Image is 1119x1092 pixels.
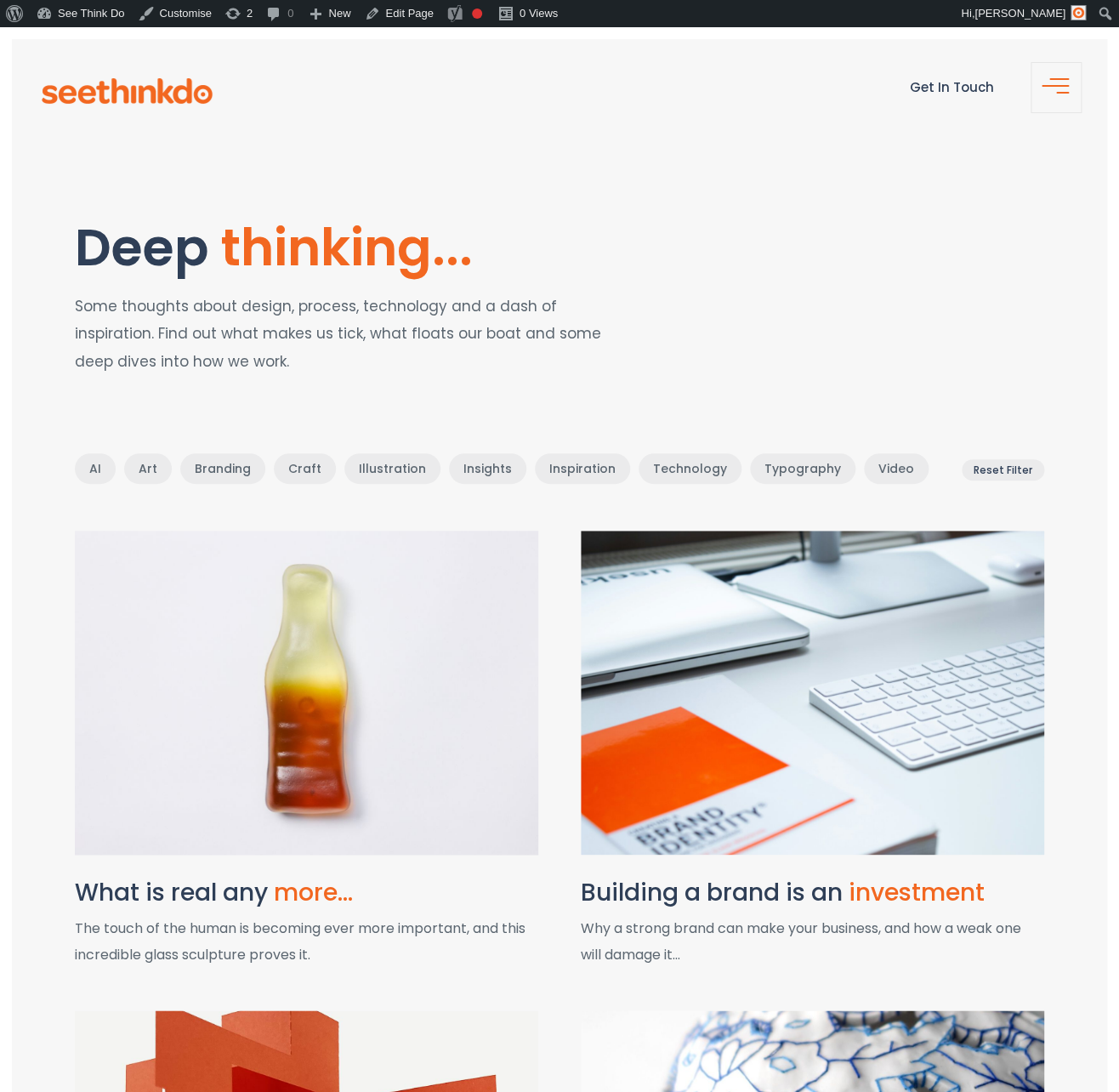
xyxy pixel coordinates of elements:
[472,9,482,19] div: Focus keyphrase not set
[180,453,265,484] label: Branding
[750,453,855,484] label: Typography
[535,453,630,484] label: Inspiration
[849,876,985,909] span: investment
[684,876,701,909] span: a
[171,876,217,909] span: real
[449,453,526,484] label: Insights
[42,78,213,104] img: see-think-do-logo.png
[811,876,843,909] span: an
[581,531,1044,856] img: branding-orange-patrik-michalickajpg
[581,880,1044,907] a: Building a brand is an investment
[864,453,929,484] label: Video
[974,7,1065,20] span: [PERSON_NAME]
[75,293,630,375] p: Some thoughts about design, process, technology and a dash of inspiration. Find out what makes us...
[274,453,336,484] label: Craft
[581,876,679,909] span: Building
[75,453,116,484] label: AI
[75,916,538,968] p: The touch of the human is becoming ever more important, and this incredible glass sculpture prove...
[75,876,139,909] span: What
[75,531,538,856] a: Glass Cola Bottle Sculpture
[75,880,538,907] a: What is real any more…
[707,876,780,909] span: brand
[786,876,805,909] span: is
[75,212,209,283] span: Deep
[274,876,353,909] span: more…
[581,916,1044,968] p: Why a strong brand can make your business, and how a weak one will damage it...
[639,453,741,484] label: Technology
[221,212,473,283] span: thinking...
[223,876,268,909] span: any
[68,526,545,860] img: Glass Cola Bottle Sculpture
[910,78,994,96] a: Get In Touch
[75,219,630,276] h1: Deep thinking...
[124,453,172,484] label: Art
[962,459,1044,481] a: Reset Filter
[145,876,165,909] span: is
[344,453,440,484] label: Illustration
